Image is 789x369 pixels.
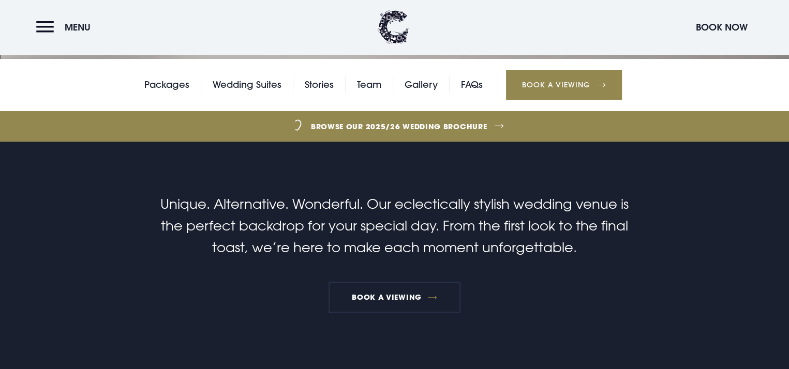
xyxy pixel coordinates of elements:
[213,77,281,93] a: Wedding Suites
[506,70,622,100] a: Book a Viewing
[378,10,409,44] img: Clandeboye Lodge
[36,16,96,38] button: Menu
[148,193,641,258] p: Unique. Alternative. Wonderful. Our eclectically stylish wedding venue is the perfect backdrop fo...
[305,77,334,93] a: Stories
[405,77,438,93] a: Gallery
[461,77,483,93] a: FAQs
[329,282,461,313] a: Book a viewing
[144,77,189,93] a: Packages
[357,77,381,93] a: Team
[65,21,91,33] span: Menu
[691,16,753,38] button: Book Now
